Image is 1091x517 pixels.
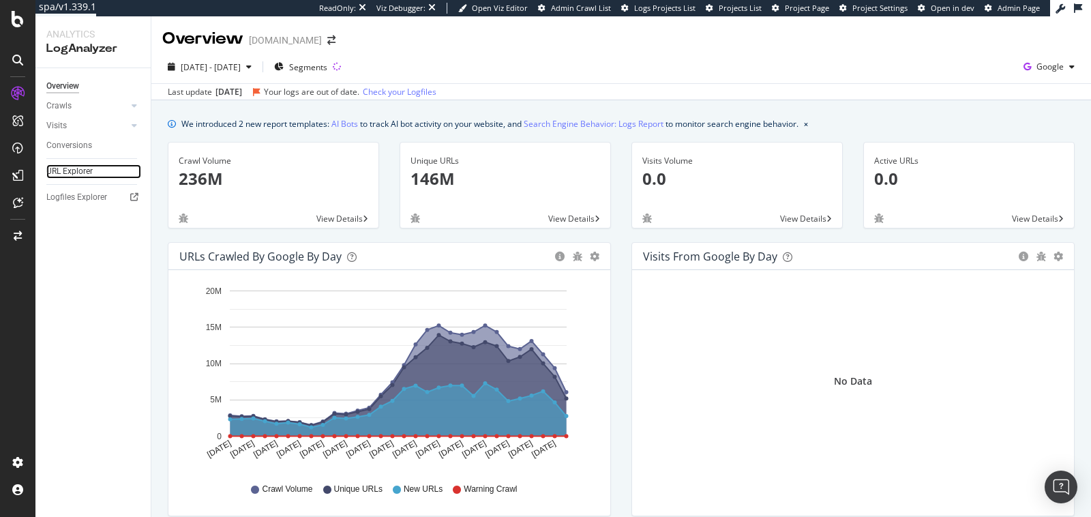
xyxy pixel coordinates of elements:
div: arrow-right-arrow-left [327,35,335,45]
button: Google [1018,56,1080,78]
div: [DATE] [215,86,242,98]
a: Crawls [46,99,128,113]
div: bug [1036,252,1047,261]
text: [DATE] [530,439,557,460]
div: Visits Volume [642,155,832,167]
span: Project Settings [852,3,908,13]
div: gear [590,252,599,261]
span: Warning Crawl [464,484,517,495]
a: Visits [46,119,128,133]
div: gear [1053,252,1063,261]
a: Search Engine Behavior: Logs Report [524,117,663,131]
span: Crawl Volume [262,484,312,495]
a: Conversions [46,138,141,153]
div: Conversions [46,138,92,153]
div: Analytics [46,27,140,41]
a: Projects List [706,3,762,14]
text: [DATE] [252,439,279,460]
div: bug [410,213,420,223]
text: [DATE] [205,439,233,460]
text: [DATE] [368,439,395,460]
span: Open Viz Editor [472,3,528,13]
div: info banner [168,117,1075,131]
a: Admin Page [985,3,1040,14]
div: Your logs are out of date. [264,86,359,98]
text: [DATE] [414,439,441,460]
button: close banner [801,114,811,134]
a: Overview [46,79,141,93]
button: Segments [269,56,333,78]
svg: A chart. [179,281,600,471]
span: Unique URLs [334,484,383,495]
span: Segments [289,61,327,73]
div: Unique URLs [410,155,600,167]
a: Logs Projects List [621,3,696,14]
a: Logfiles Explorer [46,190,141,205]
div: circle-info [554,252,565,261]
text: [DATE] [507,439,534,460]
p: 236M [179,167,368,190]
a: Open Viz Editor [458,3,528,14]
text: [DATE] [437,439,464,460]
a: URL Explorer [46,164,141,179]
div: URL Explorer [46,164,93,179]
text: [DATE] [228,439,256,460]
span: Projects List [719,3,762,13]
text: [DATE] [275,439,302,460]
div: Viz Debugger: [376,3,425,14]
text: [DATE] [298,439,325,460]
span: Logs Projects List [634,3,696,13]
span: View Details [548,213,595,224]
div: We introduced 2 new report templates: to track AI bot activity on your website, and to monitor se... [181,117,798,131]
text: [DATE] [391,439,418,460]
div: Visits from Google by day [643,250,777,263]
text: [DATE] [321,439,348,460]
span: View Details [1012,213,1058,224]
div: bug [572,252,583,261]
text: 0 [217,432,222,441]
a: Admin Crawl List [538,3,611,14]
div: Open Intercom Messenger [1045,471,1077,503]
div: URLs Crawled by Google by day [179,250,342,263]
text: [DATE] [344,439,372,460]
text: [DATE] [483,439,511,460]
text: 20M [206,286,222,296]
span: Open in dev [931,3,974,13]
div: Last update [168,86,436,98]
p: 146M [410,167,600,190]
span: Admin Page [998,3,1040,13]
span: New URLs [404,484,443,495]
text: 10M [206,359,222,368]
div: ReadOnly: [319,3,356,14]
span: Admin Crawl List [551,3,611,13]
span: View Details [780,213,826,224]
div: bug [642,213,652,223]
a: Project Settings [839,3,908,14]
div: Overview [162,27,243,50]
div: circle-info [1018,252,1029,261]
span: Google [1036,61,1064,72]
text: 15M [206,323,222,332]
p: 0.0 [874,167,1064,190]
div: No Data [834,374,872,388]
div: Visits [46,119,67,133]
a: Project Page [772,3,829,14]
button: [DATE] - [DATE] [162,56,257,78]
div: Crawls [46,99,72,113]
a: Check your Logfiles [363,86,436,98]
span: [DATE] - [DATE] [181,61,241,73]
div: Active URLs [874,155,1064,167]
div: Logfiles Explorer [46,190,107,205]
a: Open in dev [918,3,974,14]
p: 0.0 [642,167,832,190]
div: bug [179,213,188,223]
div: bug [874,213,884,223]
span: View Details [316,213,363,224]
text: [DATE] [460,439,488,460]
div: [DOMAIN_NAME] [249,33,322,47]
span: Project Page [785,3,829,13]
div: LogAnalyzer [46,41,140,57]
div: Crawl Volume [179,155,368,167]
text: 5M [210,396,222,405]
